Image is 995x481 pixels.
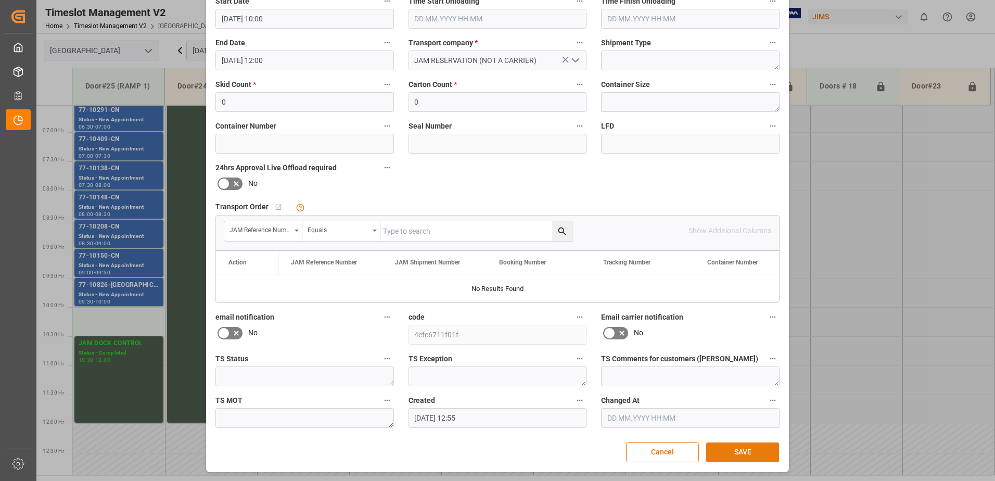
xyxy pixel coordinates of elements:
input: DD.MM.YYYY HH:MM [601,9,780,29]
span: No [634,327,643,338]
span: TS Exception [409,353,452,364]
span: Container Number [215,121,276,132]
span: Container Number [707,259,758,266]
button: Changed At [766,394,780,407]
button: search button [552,221,572,241]
button: Container Number [380,119,394,133]
span: Carton Count [409,79,457,90]
button: Container Size [766,78,780,91]
span: Changed At [601,395,640,406]
span: End Date [215,37,245,48]
button: Shipment Type [766,36,780,49]
span: 24hrs Approval Live Offload required [215,162,337,173]
span: Tracking Number [603,259,650,266]
button: Cancel [626,442,699,462]
span: TS MOT [215,395,243,406]
input: DD.MM.YYYY HH:MM [409,9,587,29]
span: TS Comments for customers ([PERSON_NAME]) [601,353,758,364]
span: Transport company [409,37,478,48]
span: JAM Shipment Number [395,259,460,266]
button: Email carrier notification [766,310,780,324]
span: Container Size [601,79,650,90]
input: Type to search [380,221,572,241]
button: open menu [567,53,583,69]
span: Email carrier notification [601,312,683,323]
span: email notification [215,312,274,323]
button: LFD [766,119,780,133]
button: 24hrs Approval Live Offload required [380,161,394,174]
button: SAVE [706,442,779,462]
div: Equals [308,223,369,235]
button: TS Status [380,352,394,365]
input: DD.MM.YYYY HH:MM [409,408,587,428]
span: No [248,327,258,338]
button: Seal Number [573,119,586,133]
span: LFD [601,121,614,132]
span: TS Status [215,353,248,364]
button: code [573,310,586,324]
button: TS Comments for customers ([PERSON_NAME]) [766,352,780,365]
input: DD.MM.YYYY HH:MM [215,9,394,29]
button: Skid Count * [380,78,394,91]
button: open menu [224,221,302,241]
span: Transport Order [215,201,269,212]
span: Booking Number [499,259,546,266]
span: Created [409,395,435,406]
span: No [248,178,258,189]
button: Created [573,394,586,407]
div: JAM Reference Number [229,223,291,235]
button: open menu [302,221,380,241]
input: DD.MM.YYYY HH:MM [601,408,780,428]
button: Transport company * [573,36,586,49]
span: Seal Number [409,121,452,132]
input: DD.MM.YYYY HH:MM [215,50,394,70]
span: JAM Reference Number [291,259,357,266]
button: email notification [380,310,394,324]
div: Action [228,259,247,266]
span: Skid Count [215,79,256,90]
button: TS MOT [380,394,394,407]
button: End Date [380,36,394,49]
span: code [409,312,425,323]
button: Carton Count * [573,78,586,91]
button: TS Exception [573,352,586,365]
span: Shipment Type [601,37,651,48]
